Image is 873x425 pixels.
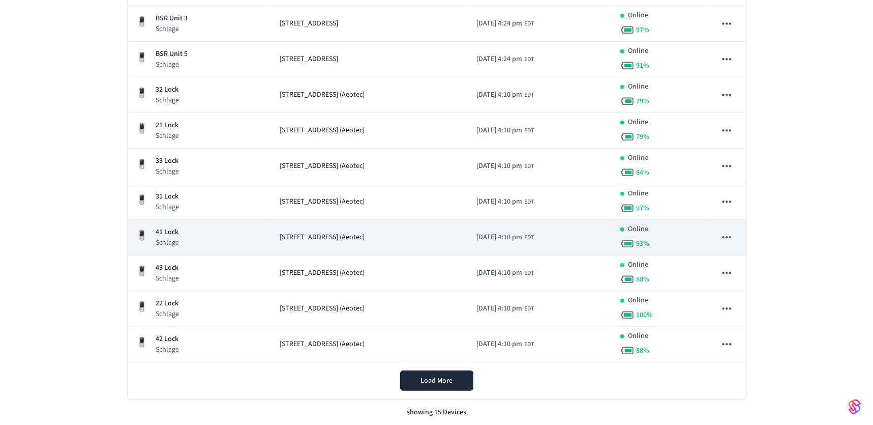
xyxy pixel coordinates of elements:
img: SeamLogoGradient.69752ec5.svg [849,399,861,415]
div: America/New_York [477,303,534,314]
p: Online [628,153,649,163]
span: EDT [525,91,534,100]
span: 97 % [637,25,650,35]
p: Online [628,10,649,21]
p: Schlage [156,166,179,177]
img: Yale Assure Touchscreen Wifi Smart Lock, Satin Nickel, Front [136,51,148,64]
span: [DATE] 4:10 pm [477,161,523,172]
p: Online [628,81,649,92]
div: America/New_York [477,54,534,65]
span: EDT [525,340,534,349]
span: [DATE] 4:10 pm [477,268,523,278]
p: Online [628,260,649,270]
p: BSR Unit 5 [156,49,188,60]
p: Online [628,46,649,56]
p: Schlage [156,131,179,141]
div: America/New_York [477,339,534,350]
img: Yale Assure Touchscreen Wifi Smart Lock, Satin Nickel, Front [136,230,148,242]
div: America/New_York [477,125,534,136]
span: 84 % [637,167,650,178]
p: Schlage [156,345,179,355]
span: 97 % [637,203,650,213]
img: Yale Assure Touchscreen Wifi Smart Lock, Satin Nickel, Front [136,336,148,349]
p: Schlage [156,95,179,105]
p: Online [628,295,649,306]
p: Online [628,331,649,342]
span: EDT [525,269,534,278]
span: [STREET_ADDRESS] (Aeotec) [280,161,365,172]
p: 41 Lock [156,227,179,238]
p: 33 Lock [156,156,179,166]
span: EDT [525,304,534,314]
span: [DATE] 4:24 pm [477,18,523,29]
span: [STREET_ADDRESS] (Aeotec) [280,232,365,243]
span: 88 % [637,274,650,285]
img: Yale Assure Touchscreen Wifi Smart Lock, Satin Nickel, Front [136,123,148,135]
p: 32 Lock [156,84,179,95]
span: [DATE] 4:24 pm [477,54,523,65]
img: Yale Assure Touchscreen Wifi Smart Lock, Satin Nickel, Front [136,158,148,171]
span: EDT [525,126,534,135]
p: Schlage [156,273,179,284]
span: EDT [525,162,534,171]
p: Schlage [156,309,179,319]
span: [DATE] 4:10 pm [477,303,523,314]
p: 21 Lock [156,120,179,131]
span: [STREET_ADDRESS] (Aeotec) [280,268,365,278]
p: Schlage [156,60,188,70]
span: [STREET_ADDRESS] (Aeotec) [280,90,365,100]
span: [STREET_ADDRESS] (Aeotec) [280,196,365,207]
p: Schlage [156,24,188,34]
span: [DATE] 4:10 pm [477,196,523,207]
div: America/New_York [477,196,534,207]
div: America/New_York [477,161,534,172]
span: [STREET_ADDRESS] (Aeotec) [280,303,365,314]
p: Online [628,188,649,199]
span: 100 % [637,310,653,320]
div: America/New_York [477,268,534,278]
p: Schlage [156,238,179,248]
span: 93 % [637,239,650,249]
span: [STREET_ADDRESS] (Aeotec) [280,339,365,350]
span: [DATE] 4:10 pm [477,125,523,136]
img: Yale Assure Touchscreen Wifi Smart Lock, Satin Nickel, Front [136,87,148,99]
div: America/New_York [477,90,534,100]
span: 91 % [637,61,650,71]
span: 79 % [637,132,650,142]
span: [DATE] 4:10 pm [477,90,523,100]
p: BSR Unit 3 [156,13,188,24]
p: Schlage [156,202,179,212]
img: Yale Assure Touchscreen Wifi Smart Lock, Satin Nickel, Front [136,16,148,28]
span: Load More [420,376,453,386]
p: 43 Lock [156,263,179,273]
span: [STREET_ADDRESS] (Aeotec) [280,125,365,136]
span: EDT [525,55,534,64]
img: Yale Assure Touchscreen Wifi Smart Lock, Satin Nickel, Front [136,301,148,313]
div: America/New_York [477,232,534,243]
button: Load More [400,371,473,391]
span: 79 % [637,96,650,106]
span: [DATE] 4:10 pm [477,339,523,350]
img: Yale Assure Touchscreen Wifi Smart Lock, Satin Nickel, Front [136,194,148,206]
span: 88 % [637,346,650,356]
span: [STREET_ADDRESS] [280,18,339,29]
p: Online [628,224,649,235]
p: 22 Lock [156,298,179,309]
span: EDT [525,233,534,242]
div: America/New_York [477,18,534,29]
span: [STREET_ADDRESS] [280,54,339,65]
p: Online [628,117,649,128]
p: 42 Lock [156,334,179,345]
span: [DATE] 4:10 pm [477,232,523,243]
img: Yale Assure Touchscreen Wifi Smart Lock, Satin Nickel, Front [136,265,148,277]
span: EDT [525,197,534,207]
p: 31 Lock [156,191,179,202]
span: EDT [525,19,534,29]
